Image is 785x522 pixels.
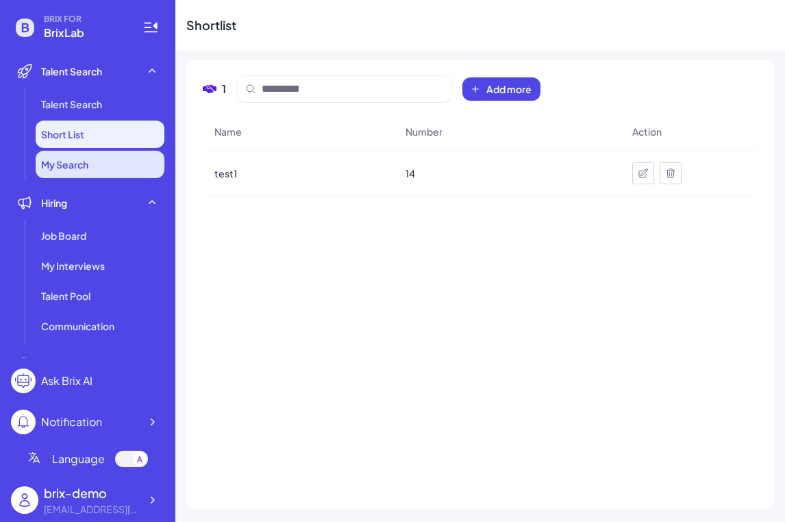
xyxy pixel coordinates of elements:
span: BRIX FOR [44,14,126,25]
div: brix-demo@brix.com [44,502,140,517]
span: Hiring [41,196,67,210]
span: Number [406,125,443,138]
span: Talent Pool [41,289,90,303]
button: Add more [462,77,540,101]
span: Talent Search [41,64,102,78]
span: Short List [41,127,84,141]
div: brix-demo [44,484,140,502]
span: Action [632,125,662,138]
span: Language [52,451,105,467]
span: Talent Search [41,97,102,111]
img: user_logo.png [11,486,38,514]
div: Ask Brix AI [41,373,92,389]
div: Shortlist [186,16,236,34]
span: test1 [214,166,237,180]
span: BrixLab [44,25,126,41]
span: My Interviews [41,259,105,273]
span: Add more [486,82,532,96]
span: Communication [41,319,114,333]
span: Job Board [41,229,86,243]
span: My Search [41,158,88,171]
div: Notification [41,414,102,430]
span: 14 [406,166,415,180]
span: Name [214,125,242,138]
span: 1 [222,81,226,97]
